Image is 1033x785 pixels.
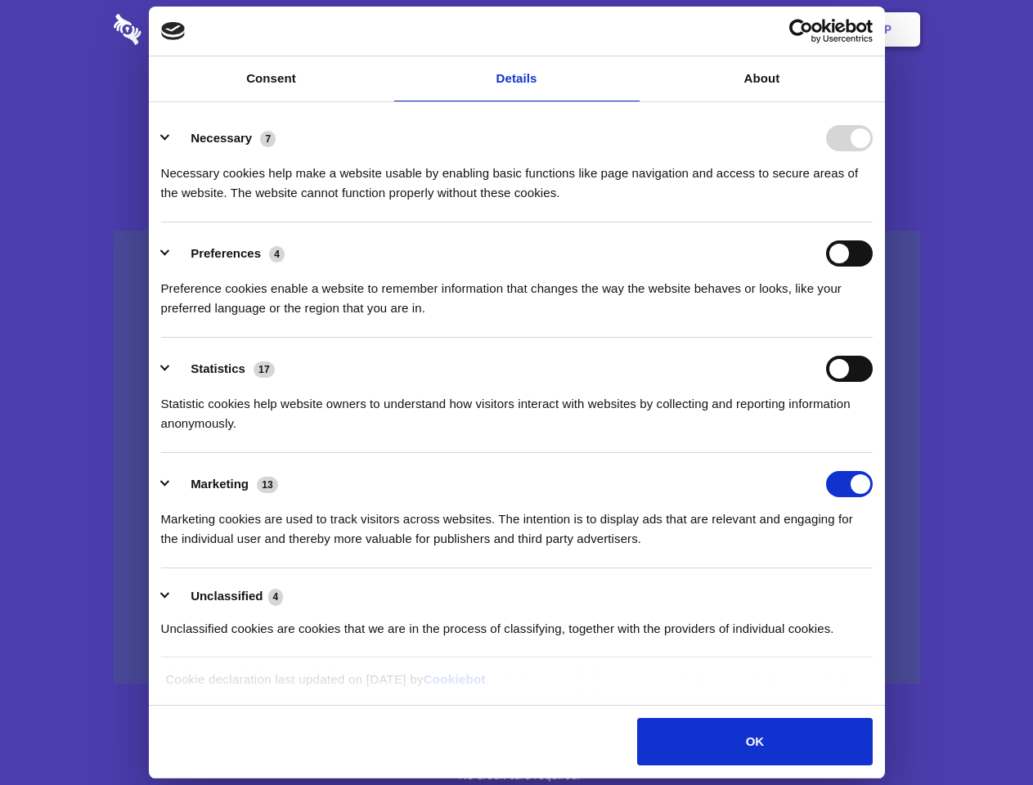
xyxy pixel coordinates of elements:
span: 13 [257,477,278,493]
a: Usercentrics Cookiebot - opens in a new window [730,19,873,43]
a: Details [394,56,640,101]
label: Necessary [191,131,252,145]
label: Preferences [191,246,261,260]
span: 4 [269,246,285,262]
div: Marketing cookies are used to track visitors across websites. The intention is to display ads tha... [161,497,873,549]
a: Login [742,4,813,55]
button: Preferences (4) [161,240,295,267]
a: About [640,56,885,101]
span: 4 [268,589,284,605]
div: Unclassified cookies are cookies that we are in the process of classifying, together with the pro... [161,607,873,639]
a: Contact [663,4,739,55]
button: Unclassified (4) [161,586,294,607]
button: Marketing (13) [161,471,289,497]
a: Cookiebot [424,672,486,686]
button: OK [637,718,872,765]
div: Necessary cookies help make a website usable by enabling basic functions like page navigation and... [161,151,873,203]
span: 7 [260,131,276,147]
label: Statistics [191,361,245,375]
iframe: Drift Widget Chat Controller [951,703,1013,765]
div: Cookie declaration last updated on [DATE] by [153,670,880,702]
a: Consent [149,56,394,101]
img: logo [161,22,186,40]
div: Statistic cookies help website owners to understand how visitors interact with websites by collec... [161,382,873,433]
button: Necessary (7) [161,125,286,151]
img: logo-wordmark-white-trans-d4663122ce5f474addd5e946df7df03e33cb6a1c49d2221995e7729f52c070b2.svg [114,14,254,45]
a: Wistia video thumbnail [114,231,920,684]
label: Marketing [191,477,249,491]
button: Statistics (17) [161,356,285,382]
div: Preference cookies enable a website to remember information that changes the way the website beha... [161,267,873,318]
a: Pricing [480,4,551,55]
h1: Eliminate Slack Data Loss. [114,74,920,132]
span: 17 [254,361,275,378]
h4: Auto-redaction of sensitive data, encrypted data sharing and self-destructing private chats. Shar... [114,149,920,203]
